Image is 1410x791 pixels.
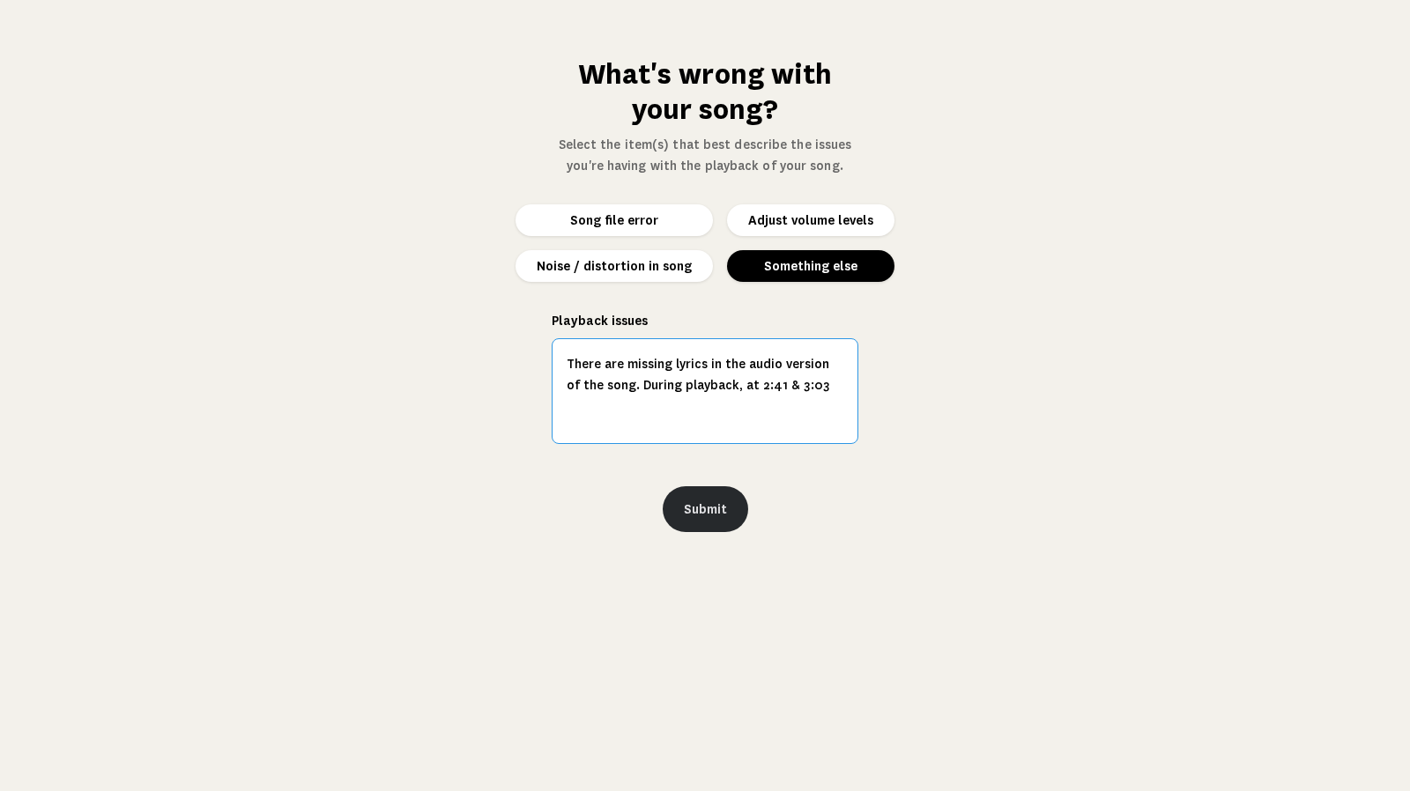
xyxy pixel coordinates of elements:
[727,204,894,236] button: Adjust volume levels
[552,56,858,127] h1: What's wrong with your song?
[663,486,748,532] button: Submit
[516,204,713,236] button: Song file error
[552,310,858,331] label: Playback issues
[516,250,713,282] button: Noise / distortion in song
[552,134,858,176] p: Select the item(s) that best describe the issues you're having with the playback of your song.
[552,338,858,444] textarea: There are missing lyrics in the audio version of the song. During playback, at 2:41 & 3:03
[727,250,894,282] button: Something else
